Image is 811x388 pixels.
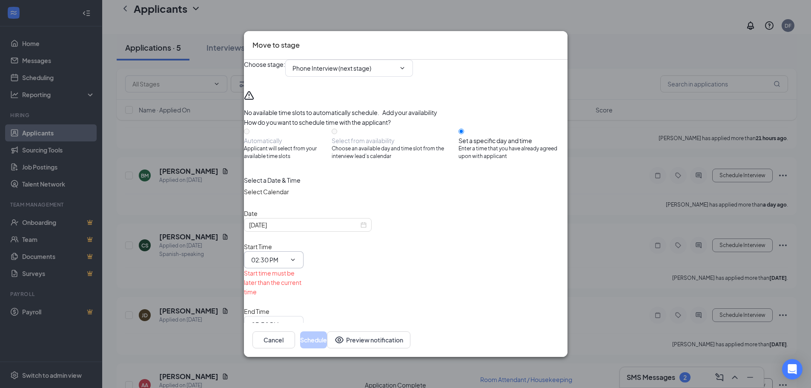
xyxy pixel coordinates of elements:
[252,331,295,348] button: Cancel
[459,145,567,161] span: Enter a time that you have already agreed upon with applicant
[244,90,254,101] svg: Warning
[244,136,332,145] div: Automatically
[244,188,289,195] span: Select Calendar
[244,108,567,117] div: No available time slots to automatically schedule.
[251,320,286,329] input: End time
[300,331,327,348] button: Schedule
[244,145,332,161] span: Applicant will select from your available time slots
[244,308,269,315] span: End Time
[244,175,567,185] div: Select a Date & Time
[334,335,344,345] svg: Eye
[332,136,459,145] div: Select from availability
[252,40,300,51] h3: Move to stage
[289,256,296,263] svg: ChevronDown
[399,65,406,72] svg: ChevronDown
[382,108,437,117] button: Add your availability
[782,359,802,379] div: Open Intercom Messenger
[327,331,410,348] button: Preview notificationEye
[244,243,272,250] span: Start Time
[251,255,286,264] input: Start time
[244,60,285,77] span: Choose stage :
[244,118,567,127] div: How do you want to schedule time with the applicant?
[459,136,567,145] div: Set a specific day and time
[289,321,296,328] svg: ChevronDown
[244,268,304,296] div: Start time must be later than the current time
[249,220,359,230] input: Sep 16, 2025
[332,145,459,161] span: Choose an available day and time slot from the interview lead’s calendar
[244,210,258,217] span: Date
